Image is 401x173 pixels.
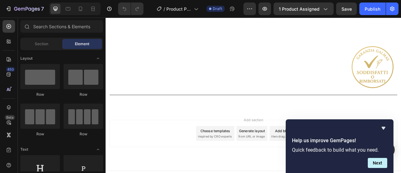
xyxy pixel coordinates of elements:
button: Publish [359,3,386,15]
div: Beta [5,115,15,120]
span: inspired by CRO experts [117,149,160,154]
div: Help us improve GemPages! [292,124,387,168]
span: Element [75,41,89,47]
span: Toggle open [93,144,103,154]
button: Save [336,3,357,15]
div: Generate layout [170,141,203,147]
div: Row [64,92,103,97]
span: Section [35,41,48,47]
div: Publish [365,6,380,12]
span: Draft [213,6,222,12]
div: Choose templates [121,141,159,147]
div: Row [64,131,103,137]
span: Toggle open [93,53,103,63]
div: Row [20,92,60,97]
h2: Help us improve GemPages! [292,137,387,144]
img: gempages_569193960384234528-12736c9e-5f86-4c52-990f-c1dd18893f9c.png [308,31,371,94]
span: 1 product assigned [279,6,320,12]
div: Row [20,131,60,137]
span: / [164,6,165,12]
div: 450 [6,67,15,72]
p: 7 [41,5,44,13]
span: Add section [173,127,203,133]
span: Save [341,6,352,12]
span: from URL or image [169,149,202,154]
span: Layout [20,56,33,61]
p: Quick feedback to build what you need. [292,147,387,153]
button: Next question [368,158,387,168]
div: Add blank section [216,141,254,147]
button: 1 product assigned [273,3,334,15]
div: Undo/Redo [118,3,143,15]
span: Product Page - [DATE] 20:54:08 [166,6,191,12]
input: Search Sections & Elements [20,20,103,33]
button: Hide survey [380,124,387,132]
span: then drag & drop elements [211,149,258,154]
iframe: Design area [106,18,401,173]
button: 7 [3,3,47,15]
span: Text [20,147,28,152]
